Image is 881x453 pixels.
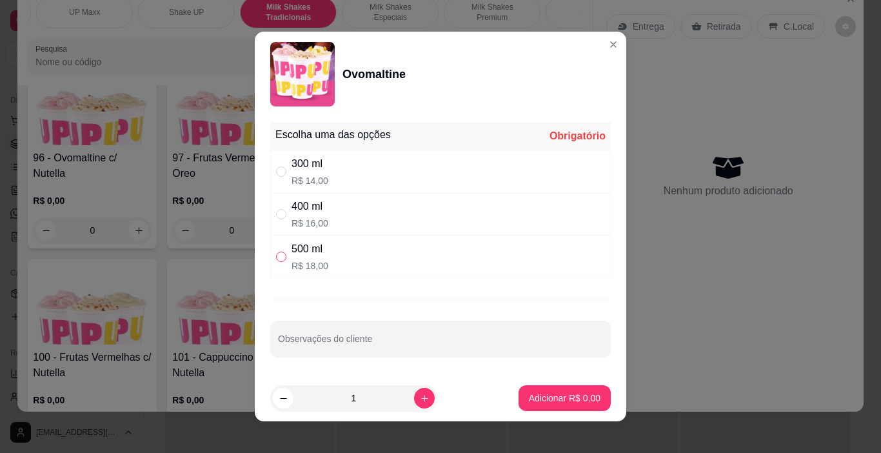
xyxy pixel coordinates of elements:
div: Escolha uma das opções [275,127,391,143]
button: decrease-product-quantity [273,388,293,408]
button: Adicionar R$ 0,00 [519,385,611,411]
img: product-image [270,42,335,106]
p: R$ 18,00 [292,259,328,272]
button: increase-product-quantity [414,388,435,408]
div: 500 ml [292,241,328,257]
div: Obrigatório [549,128,606,144]
p: Adicionar R$ 0,00 [529,392,600,405]
div: 300 ml [292,156,328,172]
div: Ovomaltine [342,65,406,83]
button: Close [603,34,624,55]
p: R$ 14,00 [292,174,328,187]
input: Observações do cliente [278,337,603,350]
div: 400 ml [292,199,328,214]
p: R$ 16,00 [292,217,328,230]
